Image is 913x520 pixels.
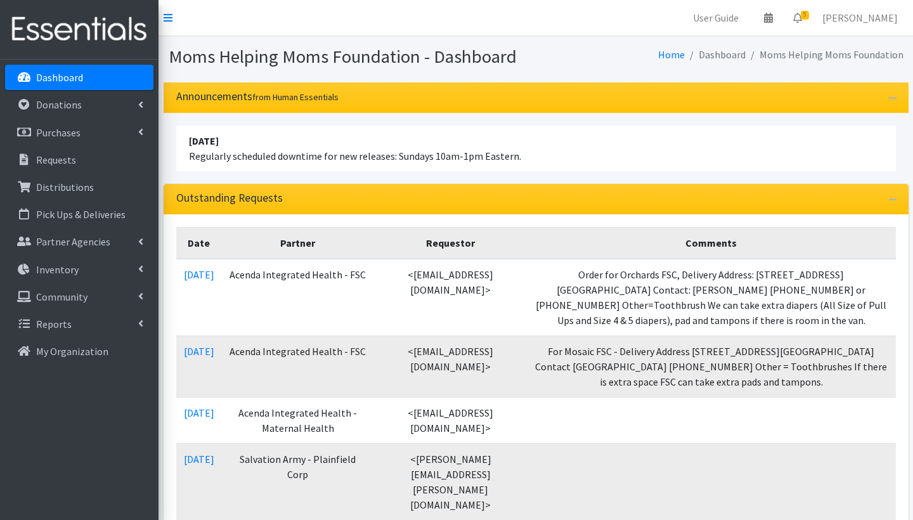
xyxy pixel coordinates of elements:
[5,257,153,282] a: Inventory
[36,208,126,221] p: Pick Ups & Deliveries
[5,339,153,364] a: My Organization
[812,5,908,30] a: [PERSON_NAME]
[783,5,812,30] a: 5
[683,5,749,30] a: User Guide
[5,147,153,172] a: Requests
[685,46,746,64] li: Dashboard
[176,126,896,171] li: Regularly scheduled downtime for new releases: Sundays 10am-1pm Eastern.
[5,174,153,200] a: Distributions
[5,284,153,309] a: Community
[184,406,214,419] a: [DATE]
[527,227,895,259] th: Comments
[222,335,374,397] td: Acenda Integrated Health - FSC
[746,46,903,64] li: Moms Helping Moms Foundation
[36,98,82,111] p: Donations
[5,202,153,227] a: Pick Ups & Deliveries
[374,443,528,520] td: <[PERSON_NAME][EMAIL_ADDRESS][PERSON_NAME][DOMAIN_NAME]>
[801,11,809,20] span: 5
[36,263,79,276] p: Inventory
[5,120,153,145] a: Purchases
[36,318,72,330] p: Reports
[222,397,374,443] td: Acenda Integrated Health - Maternal Health
[176,90,339,103] h3: Announcements
[5,311,153,337] a: Reports
[527,259,895,336] td: Order for Orchards FSC, Delivery Address: [STREET_ADDRESS][GEOGRAPHIC_DATA] Contact: [PERSON_NAME...
[189,134,219,147] strong: [DATE]
[5,8,153,51] img: HumanEssentials
[222,443,374,520] td: Salvation Army - Plainfield Corp
[36,71,83,84] p: Dashboard
[374,335,528,397] td: <[EMAIL_ADDRESS][DOMAIN_NAME]>
[374,397,528,443] td: <[EMAIL_ADDRESS][DOMAIN_NAME]>
[36,290,87,303] p: Community
[252,91,339,103] small: from Human Essentials
[5,229,153,254] a: Partner Agencies
[36,153,76,166] p: Requests
[527,335,895,397] td: For Mosaic FSC - Delivery Address [STREET_ADDRESS][GEOGRAPHIC_DATA] Contact [GEOGRAPHIC_DATA] [PH...
[374,259,528,336] td: <[EMAIL_ADDRESS][DOMAIN_NAME]>
[36,126,81,139] p: Purchases
[184,345,214,358] a: [DATE]
[36,345,108,358] p: My Organization
[222,259,374,336] td: Acenda Integrated Health - FSC
[176,227,222,259] th: Date
[184,453,214,465] a: [DATE]
[5,92,153,117] a: Donations
[374,227,528,259] th: Requestor
[222,227,374,259] th: Partner
[176,192,283,205] h3: Outstanding Requests
[658,48,685,61] a: Home
[5,65,153,90] a: Dashboard
[169,46,531,68] h1: Moms Helping Moms Foundation - Dashboard
[184,268,214,281] a: [DATE]
[36,235,110,248] p: Partner Agencies
[36,181,94,193] p: Distributions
